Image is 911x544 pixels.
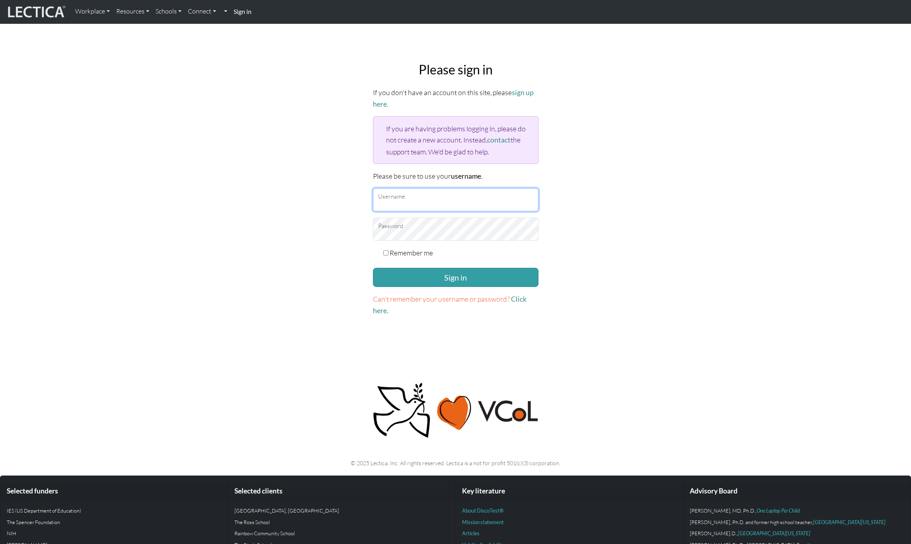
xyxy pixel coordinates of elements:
[198,458,714,468] p: © 2025 Lectica, Inc. All rights reserved. Lectica is a not for profit 501(c)(3) corporation.
[373,294,510,303] span: Can't remember your username or password?
[7,518,221,526] p: The Spencer Foundation
[373,116,538,164] div: If you are having problems logging in, please do not create a new account. Instead, the support t...
[0,482,228,500] div: Selected funders
[152,3,185,20] a: Schools
[373,62,538,77] h2: Please sign in
[373,87,538,110] p: If you don't have an account on this site, please .
[690,529,904,537] p: [PERSON_NAME].D.,
[72,3,113,20] a: Workplace
[373,268,538,287] button: Sign in
[757,507,800,514] a: One Laptop Per Child
[228,482,455,500] div: Selected clients
[7,529,221,537] p: NIH
[462,507,503,514] a: About DiscoTest®
[373,170,538,182] p: Please be sure to use your .
[462,530,480,536] a: Articles
[234,507,449,515] p: [GEOGRAPHIC_DATA], [GEOGRAPHIC_DATA]
[234,518,449,526] p: The Ross School
[690,518,904,526] p: [PERSON_NAME], Ph.D. and former high school teacher,
[738,530,810,536] a: [GEOGRAPHIC_DATA][US_STATE]
[230,3,255,20] a: Sign in
[813,519,886,525] a: [GEOGRAPHIC_DATA][US_STATE]
[451,172,481,180] strong: username
[690,507,904,515] p: [PERSON_NAME], MD, Ph.D.,
[373,188,538,211] input: Username
[185,3,219,20] a: Connect
[456,482,683,500] div: Key literature
[487,136,511,144] a: contact
[371,382,541,439] img: Peace, love, VCoL
[234,529,449,537] p: Rainbow Community School
[113,3,152,20] a: Resources
[683,482,911,500] div: Advisory Board
[6,4,66,19] img: lecticalive
[234,8,252,15] strong: Sign in
[390,247,433,258] label: Remember me
[462,519,504,525] a: Mission statement
[7,507,221,515] p: IES (US Department of Education)
[373,293,538,316] p: .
